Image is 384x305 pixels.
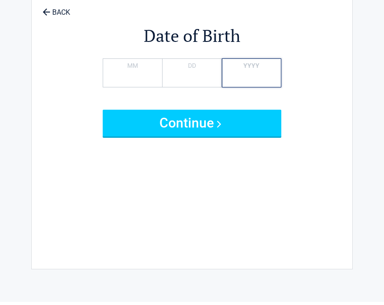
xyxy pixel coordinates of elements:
[41,4,72,19] a: BACK
[36,28,348,50] h2: Date of Birth
[243,64,259,74] label: YYYY
[127,64,138,74] label: MM
[188,64,196,74] label: DD
[103,113,281,140] button: Continue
